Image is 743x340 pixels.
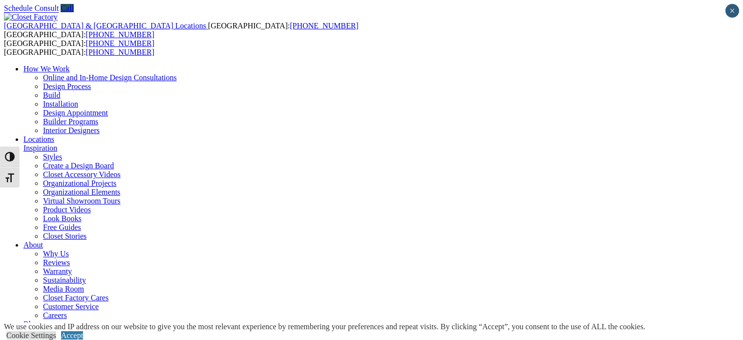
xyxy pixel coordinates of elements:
a: Virtual Showroom Tours [43,197,121,205]
a: Closet Accessory Videos [43,170,121,179]
a: Media Room [43,285,84,293]
a: Sustainability [43,276,86,284]
a: [PHONE_NUMBER] [86,39,154,47]
a: Installation [43,100,78,108]
span: [GEOGRAPHIC_DATA] & [GEOGRAPHIC_DATA] Locations [4,22,206,30]
a: Reviews [43,258,70,267]
a: Free Guides [43,223,81,231]
a: Cookie Settings [6,331,56,340]
a: Customer Service [43,302,99,311]
a: Closet Stories [43,232,86,240]
img: Closet Factory [4,13,58,22]
a: Styles [43,153,62,161]
a: [PHONE_NUMBER] [86,30,154,39]
a: Call [61,4,74,12]
a: Interior Designers [43,126,100,135]
a: Create a Design Board [43,161,114,170]
a: Online and In-Home Design Consultations [43,73,177,82]
a: Closet Factory Cares [43,294,108,302]
a: Why Us [43,249,69,258]
a: [PHONE_NUMBER] [86,48,154,56]
a: Builder Programs [43,117,98,126]
button: Close [725,4,739,18]
a: [PHONE_NUMBER] [290,22,358,30]
a: Build [43,91,61,99]
a: Accept [61,331,83,340]
span: [GEOGRAPHIC_DATA]: [GEOGRAPHIC_DATA]: [4,22,359,39]
a: Careers [43,311,67,319]
a: Design Process [43,82,91,91]
a: Warranty [43,267,72,275]
a: Design Appointment [43,109,108,117]
a: Locations [23,135,54,143]
a: Look Books [43,214,82,223]
a: About [23,241,43,249]
a: Product Videos [43,205,91,214]
a: Organizational Elements [43,188,120,196]
a: How We Work [23,65,70,73]
div: We use cookies and IP address on our website to give you the most relevant experience by remember... [4,322,645,331]
a: [GEOGRAPHIC_DATA] & [GEOGRAPHIC_DATA] Locations [4,22,208,30]
span: [GEOGRAPHIC_DATA]: [GEOGRAPHIC_DATA]: [4,39,154,56]
a: Blog [23,320,39,328]
a: Inspiration [23,144,57,152]
a: Schedule Consult [4,4,59,12]
a: Organizational Projects [43,179,116,187]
